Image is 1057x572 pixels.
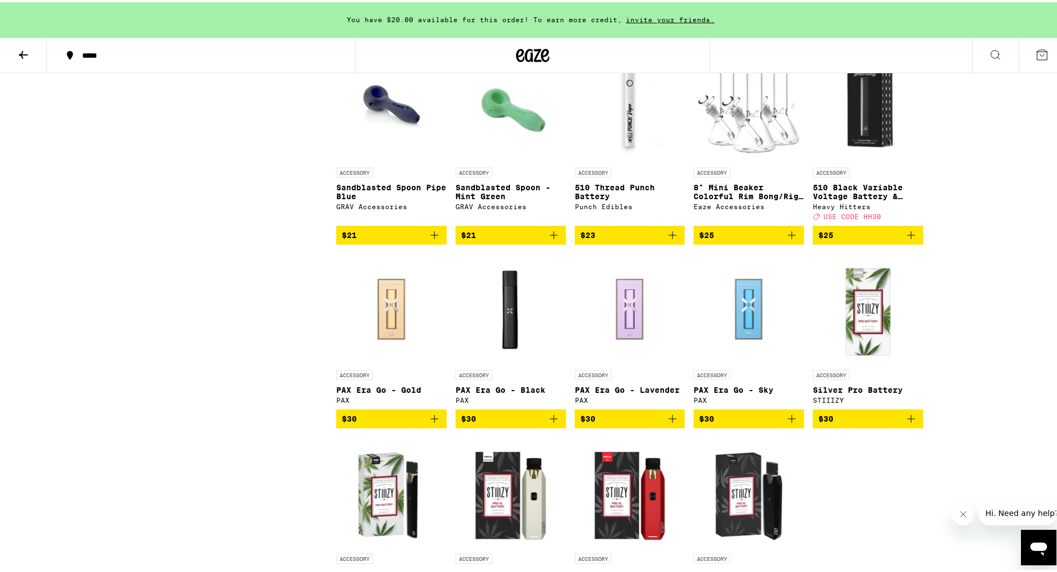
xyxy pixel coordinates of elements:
button: Add to bag [813,224,923,242]
div: Punch Edibles [575,201,685,208]
p: PAX Era Go - Gold [336,383,447,392]
iframe: Message from company [979,499,1056,523]
a: Open page for Sandblasted Spoon - Mint Green from GRAV Accessories [456,49,566,224]
button: Add to bag [456,224,566,242]
span: $30 [461,412,476,421]
iframe: Close message [952,501,974,523]
p: ACCESSORY [694,165,730,175]
a: Open page for PAX Era Go - Black from PAX [456,251,566,407]
p: ACCESSORY [575,551,611,561]
span: $23 [580,229,595,237]
p: ACCESSORY [336,165,373,175]
p: Sandblasted Spoon - Mint Green [456,181,566,199]
span: $21 [461,229,476,237]
a: Open page for PAX Era Go - Lavender from PAX [575,251,685,407]
span: USE CODE HH30 [823,211,881,218]
button: Add to bag [456,407,566,426]
a: Open page for PAX Era Go - Gold from PAX [336,251,447,407]
p: ACCESSORY [456,368,492,378]
button: Add to bag [694,224,804,242]
iframe: Button to launch messaging window [1021,528,1056,563]
img: STIIIZY - Silver Pro Battery [813,251,923,362]
img: PAX - PAX Era Go - Black [456,251,566,362]
div: STIIIZY [813,394,923,402]
p: 510 Black Variable Voltage Battery & Charger [813,181,923,199]
a: Open page for 510 Thread Punch Battery from Punch Edibles [575,49,685,224]
img: PAX - PAX Era Go - Gold [336,251,447,362]
span: $30 [699,412,714,421]
p: ACCESSORY [456,165,492,175]
a: Open page for Silver Pro Battery from STIIIZY [813,251,923,407]
p: ACCESSORY [336,368,373,378]
p: Silver Pro Battery [813,383,923,392]
a: Open page for 510 Black Variable Voltage Battery & Charger from Heavy Hitters [813,49,923,224]
span: $21 [342,229,357,237]
p: PAX Era Go - Lavender [575,383,685,392]
img: GRAV Accessories - Sandblasted Spoon Pipe Blue [350,49,433,160]
button: Add to bag [575,224,685,242]
img: STIIIZY - STIIIZY Black Pro XL Battery [694,435,804,546]
span: $30 [342,412,357,421]
p: 510 Thread Punch Battery [575,181,685,199]
img: STIIIZY - Pearl White Pro XL Battery [456,435,566,546]
img: PAX - PAX Era Go - Lavender [575,251,685,362]
button: Add to bag [694,407,804,426]
div: PAX [456,394,566,402]
p: ACCESSORY [575,368,611,378]
a: Open page for Sandblasted Spoon Pipe Blue from GRAV Accessories [336,49,447,224]
p: ACCESSORY [813,165,849,175]
p: PAX Era Go - Black [456,383,566,392]
span: You have $20.00 available for this order! To earn more credit, [347,14,622,21]
span: $25 [699,229,714,237]
span: invite your friends. [622,14,719,21]
p: ACCESSORY [694,551,730,561]
img: Eaze Accessories - 8" Mini Beaker Colorful Rim Bong/Rig - Tier 2 [694,49,804,160]
button: Add to bag [575,407,685,426]
a: Open page for PAX Era Go - Sky from PAX [694,251,804,407]
p: ACCESSORY [694,368,730,378]
img: Heavy Hitters - 510 Black Variable Voltage Battery & Charger [813,49,923,160]
p: ACCESSORY [456,551,492,561]
div: GRAV Accessories [336,201,447,208]
button: Add to bag [813,407,923,426]
p: ACCESSORY [813,368,849,378]
p: 8" Mini Beaker Colorful Rim Bong/Rig - Tier 2 [694,181,804,199]
div: GRAV Accessories [456,201,566,208]
span: $25 [818,229,833,237]
span: Hi. Need any help? [7,8,80,17]
div: PAX [336,394,447,402]
img: STIIIZY - STIIIZY Black Pro Battery [336,435,447,546]
span: $30 [580,412,595,421]
a: Open page for 8" Mini Beaker Colorful Rim Bong/Rig - Tier 2 from Eaze Accessories [694,49,804,224]
p: ACCESSORY [575,165,611,175]
button: Add to bag [336,407,447,426]
img: PAX - PAX Era Go - Sky [694,251,804,362]
button: Add to bag [336,224,447,242]
span: $30 [818,412,833,421]
div: Eaze Accessories [694,201,804,208]
div: Heavy Hitters [813,201,923,208]
div: PAX [575,394,685,402]
div: PAX [694,394,804,402]
img: GRAV Accessories - Sandblasted Spoon - Mint Green [456,49,566,160]
p: ACCESSORY [336,551,373,561]
img: STIIIZY - Red Pro XL Battery [575,435,685,546]
img: Punch Edibles - 510 Thread Punch Battery [575,49,685,160]
p: Sandblasted Spoon Pipe Blue [336,181,447,199]
p: PAX Era Go - Sky [694,383,804,392]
